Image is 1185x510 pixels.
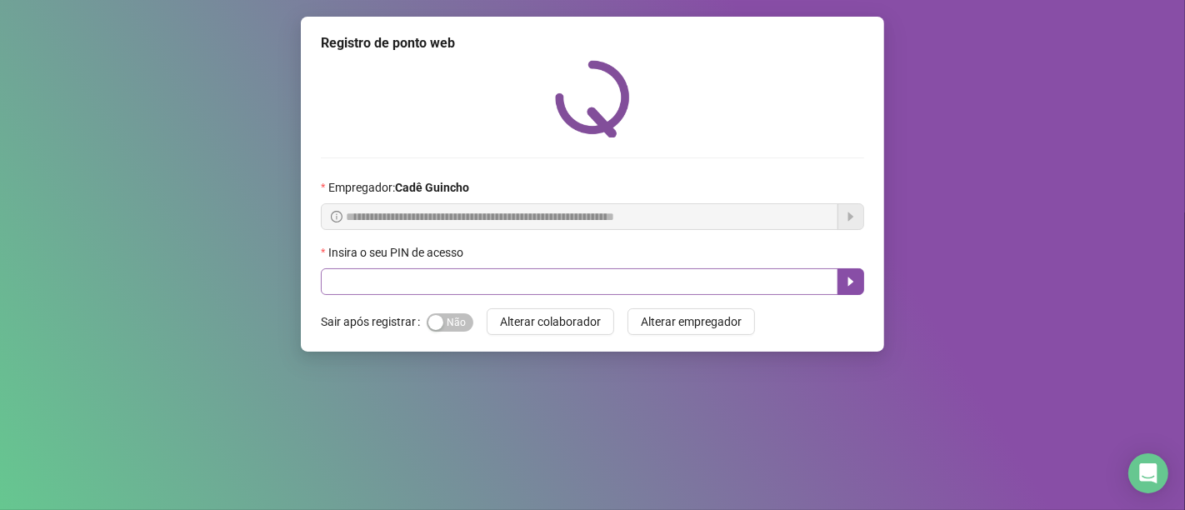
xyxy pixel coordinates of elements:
[555,60,630,137] img: QRPoint
[321,308,427,335] label: Sair após registrar
[500,312,601,331] span: Alterar colaborador
[321,33,864,53] div: Registro de ponto web
[627,308,755,335] button: Alterar empregador
[321,243,474,262] label: Insira o seu PIN de acesso
[331,211,342,222] span: info-circle
[395,181,469,194] strong: Cadê Guincho
[844,275,857,288] span: caret-right
[328,178,469,197] span: Empregador :
[487,308,614,335] button: Alterar colaborador
[1128,453,1168,493] div: Open Intercom Messenger
[641,312,742,331] span: Alterar empregador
